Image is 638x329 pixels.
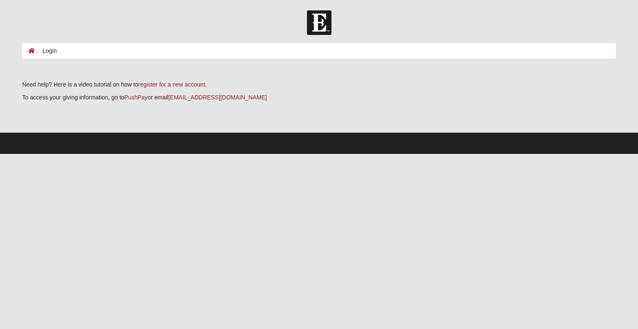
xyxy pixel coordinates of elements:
[22,80,616,89] p: Need help? Here is a video tutorial on how to .
[35,47,56,55] li: Login
[168,94,267,101] a: [EMAIL_ADDRESS][DOMAIN_NAME]
[307,10,331,35] img: Church of Eleven22 Logo
[22,93,616,102] p: To access your giving information, go to or email
[138,81,205,88] a: register for a new account
[124,94,147,101] a: PushPay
